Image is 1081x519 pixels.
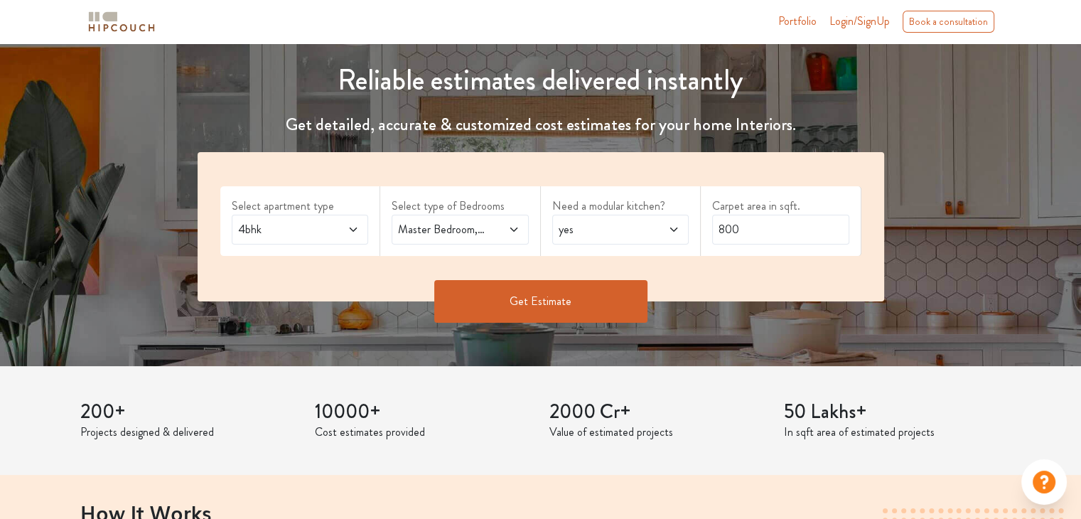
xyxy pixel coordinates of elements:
[80,400,298,424] h3: 200+
[86,6,157,38] span: logo-horizontal.svg
[712,215,849,245] input: Enter area sqft
[552,198,689,215] label: Need a modular kitchen?
[549,424,767,441] p: Value of estimated projects
[232,198,369,215] label: Select apartment type
[556,221,649,238] span: yes
[189,63,893,97] h1: Reliable estimates delivered instantly
[784,424,1001,441] p: In sqft area of estimated projects
[829,13,890,29] span: Login/SignUp
[903,11,994,33] div: Book a consultation
[395,221,488,238] span: Master Bedroom,Home Office Study,Kids Room 1,Kids Room 2
[189,114,893,135] h4: Get detailed, accurate & customized cost estimates for your home Interiors.
[235,221,328,238] span: 4bhk
[80,424,298,441] p: Projects designed & delivered
[315,424,532,441] p: Cost estimates provided
[784,400,1001,424] h3: 50 Lakhs+
[434,280,647,323] button: Get Estimate
[712,198,849,215] label: Carpet area in sqft.
[315,400,532,424] h3: 10000+
[778,13,817,30] a: Portfolio
[392,198,529,215] label: Select type of Bedrooms
[86,9,157,34] img: logo-horizontal.svg
[549,400,767,424] h3: 2000 Cr+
